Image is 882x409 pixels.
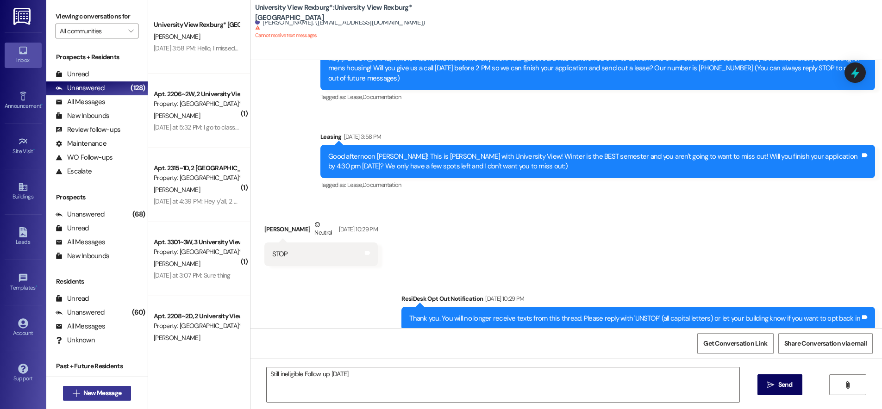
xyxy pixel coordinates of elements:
[154,186,200,194] span: [PERSON_NAME]
[128,81,147,95] div: (128)
[784,339,867,348] span: Share Conversation via email
[844,381,851,389] i: 
[5,134,42,159] a: Site Visit •
[757,374,802,395] button: Send
[154,89,239,99] div: Apt. 2206~2W, 2 University View Rexburg
[363,181,401,189] span: Documentation
[154,334,200,342] span: [PERSON_NAME]
[5,43,42,68] a: Inbox
[83,388,121,398] span: New Message
[328,54,860,83] div: Hey [PERSON_NAME]! This is MacKenna with University View. Your guest card was transferred over to...
[130,207,148,222] div: (68)
[46,52,148,62] div: Prospects + Residents
[56,237,105,247] div: All Messages
[154,32,200,41] span: [PERSON_NAME]
[264,220,378,242] div: [PERSON_NAME]
[154,260,200,268] span: [PERSON_NAME]
[46,192,148,202] div: Prospects
[778,333,873,354] button: Share Conversation via email
[483,294,524,304] div: [DATE] 10:29 PM
[5,270,42,295] a: Templates •
[128,27,133,35] i: 
[703,339,767,348] span: Get Conversation Link
[73,390,80,397] i: 
[46,277,148,286] div: Residents
[154,44,658,52] div: [DATE] 3:58 PM: Hello, I missed the key drop off [DATE] so I just dropped it through the mail slo...
[5,224,42,249] a: Leads
[56,308,105,317] div: Unanswered
[409,314,860,323] div: Thank you. You will no longer receive texts from this thread. Please reply with 'UNSTOP' (all cap...
[267,367,739,402] textarea: Still ineligible Follow up [DATE]
[255,18,425,27] div: [PERSON_NAME]. ([EMAIL_ADDRESS][DOMAIN_NAME])
[337,224,378,234] div: [DATE] 10:29 PM
[60,24,124,38] input: All communities
[13,8,32,25] img: ResiDesk Logo
[33,147,35,153] span: •
[56,251,109,261] div: New Inbounds
[56,322,105,331] div: All Messages
[130,305,148,320] div: (60)
[46,361,148,371] div: Past + Future Residents
[36,283,37,290] span: •
[363,93,401,101] span: Documentation
[56,83,105,93] div: Unanswered
[697,333,773,354] button: Get Conversation Link
[5,316,42,341] a: Account
[154,112,200,120] span: [PERSON_NAME]
[41,101,43,108] span: •
[320,90,875,104] div: Tagged as:
[5,361,42,386] a: Support
[313,220,334,239] div: Neutral
[56,294,89,304] div: Unread
[154,197,810,205] div: [DATE] at 4:39 PM: Hey y'all, 2 questions: 1st: when does the trash pick up start and what days w...
[56,210,105,219] div: Unanswered
[320,132,875,145] div: Leasing
[56,111,109,121] div: New Inbounds
[154,99,239,109] div: Property: [GEOGRAPHIC_DATA]*
[154,20,239,30] div: University View Rexburg* [GEOGRAPHIC_DATA]
[154,173,239,183] div: Property: [GEOGRAPHIC_DATA]*
[56,9,138,24] label: Viewing conversations for
[154,237,239,247] div: Apt. 3301~3W, 3 University View Rexburg
[154,247,239,257] div: Property: [GEOGRAPHIC_DATA]*
[255,25,317,38] sup: Cannot receive text messages
[5,179,42,204] a: Buildings
[401,294,875,307] div: ResiDesk Opt Out Notification
[154,123,511,131] div: [DATE] at 5:32 PM: I go to class before 10am and work till 5pm is it possible for someone can sta...
[56,223,89,233] div: Unread
[154,163,239,173] div: Apt. 2315~1D, 2 [GEOGRAPHIC_DATA]
[154,311,239,321] div: Apt. 2208~2D, 2 University View Rexburg
[56,167,92,176] div: Escalate
[63,386,131,401] button: New Message
[272,249,288,259] div: STOP
[56,139,106,149] div: Maintenance
[347,181,363,189] span: Lease ,
[255,3,440,23] b: University View Rexburg*: University View Rexburg* [GEOGRAPHIC_DATA]
[767,381,774,389] i: 
[56,125,120,135] div: Review follow-ups
[56,97,105,107] div: All Messages
[320,178,875,192] div: Tagged as:
[56,335,95,345] div: Unknown
[347,93,363,101] span: Lease ,
[154,321,239,331] div: Property: [GEOGRAPHIC_DATA]*
[56,69,89,79] div: Unread
[56,153,113,162] div: WO Follow-ups
[328,152,860,172] div: Good afternoon [PERSON_NAME]! This is [PERSON_NAME] with University View! Winter is the BEST seme...
[778,380,793,390] span: Send
[154,271,231,279] div: [DATE] at 3:07 PM: Sure thing
[342,132,382,142] div: [DATE] 3:58 PM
